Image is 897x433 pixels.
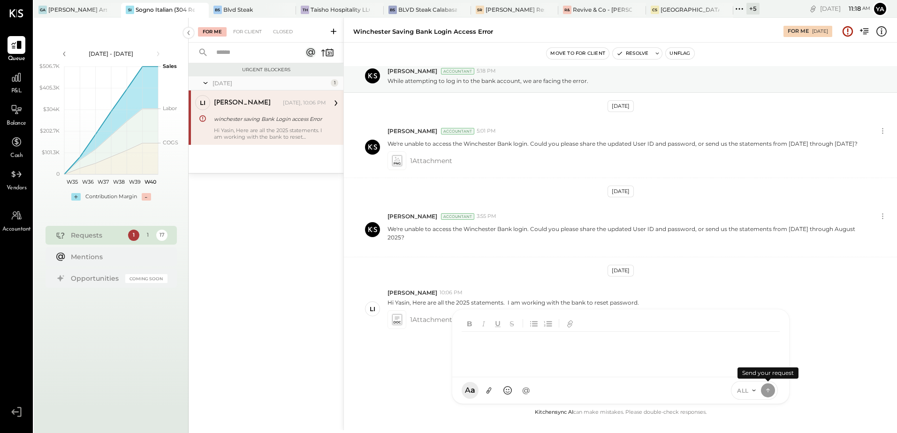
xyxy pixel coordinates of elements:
[11,87,22,96] span: P&L
[471,386,475,395] span: a
[71,274,121,283] div: Opportunities
[388,77,588,85] p: While attempting to log in to the bank account, we are facing the error.
[0,165,32,193] a: Vendors
[71,50,151,58] div: [DATE] - [DATE]
[820,4,870,13] div: [DATE]
[198,27,227,37] div: For Me
[156,230,167,241] div: 17
[331,79,338,87] div: 1
[410,310,452,329] span: 1 Attachment
[228,27,266,37] div: For Client
[0,68,32,96] a: P&L
[608,186,634,197] div: [DATE]
[223,6,253,14] div: Blvd Steak
[71,193,81,201] div: +
[7,184,27,193] span: Vendors
[125,274,167,283] div: Coming Soon
[2,225,31,234] span: Accountant
[812,28,828,35] div: [DATE]
[144,179,156,185] text: W40
[48,6,107,14] div: [PERSON_NAME] Arso
[10,152,23,160] span: Cash
[0,101,32,128] a: Balance
[388,67,437,75] span: [PERSON_NAME]
[0,207,32,234] a: Accountant
[547,48,609,59] button: Move to for client
[82,179,93,185] text: W36
[113,179,125,185] text: W38
[85,193,137,201] div: Contribution Margin
[873,1,888,16] button: Ya
[388,212,437,220] span: [PERSON_NAME]
[283,99,326,107] div: [DATE], 10:06 PM
[506,317,518,330] button: Strikethrough
[388,289,437,297] span: [PERSON_NAME]
[398,6,457,14] div: BLVD Steak Calabasas
[8,55,25,63] span: Queue
[71,252,163,261] div: Mentions
[388,140,858,148] p: We're unable to access the Winchester Bank login. Could you please share the updated User ID and ...
[40,127,60,134] text: $202.7K
[214,127,326,140] div: Hi Yasin, Here are all the 2025 statements. I am working with the bank to reset password.
[213,6,222,14] div: BS
[388,233,855,241] div: 2025?
[542,317,554,330] button: Ordered List
[7,119,26,128] span: Balance
[737,367,798,379] div: Send your request
[486,6,544,14] div: [PERSON_NAME] Restaurant & Deli
[200,98,205,107] div: li
[651,6,659,14] div: CS
[353,27,493,36] div: winchester saving Bank Login access Error
[43,106,60,112] text: $304K
[522,386,530,395] span: @
[142,193,151,201] div: -
[462,382,479,399] button: Aa
[441,128,474,134] div: Accountant
[39,84,60,91] text: $405.3K
[214,114,323,124] div: winchester saving Bank Login access Error
[136,6,194,14] div: Sogno Italian (304 Restaurant)
[163,63,177,69] text: Sales
[388,127,437,135] span: [PERSON_NAME]
[39,63,60,69] text: $506.7K
[410,151,452,170] span: 1 Attachment
[573,6,631,14] div: Revive & Co - [PERSON_NAME]
[71,231,123,240] div: Requests
[441,68,474,75] div: Accountant
[129,179,140,185] text: W39
[518,382,535,399] button: @
[608,100,634,112] div: [DATE]
[563,6,571,14] div: R&
[388,299,639,306] p: Hi Yasin, Here are all the 2025 statements. I am working with the bank to reset password.
[788,28,809,35] div: For Me
[528,317,540,330] button: Unordered List
[193,67,339,73] div: Urgent Blockers
[477,67,496,75] span: 5:18 PM
[492,317,504,330] button: Underline
[613,48,652,59] button: Resolve
[476,6,484,14] div: SR
[0,133,32,160] a: Cash
[0,36,32,63] a: Queue
[478,317,490,330] button: Italic
[128,230,139,241] div: 1
[38,6,47,14] div: GA
[737,387,749,395] span: ALL
[98,179,109,185] text: W37
[808,4,818,14] div: copy link
[214,98,271,108] div: [PERSON_NAME]
[142,230,153,241] div: 1
[564,317,576,330] button: Add URL
[268,27,297,37] div: Closed
[388,225,855,249] p: We're unable to access the Winchester Bank login. Could you please share the updated User ID and ...
[440,289,463,297] span: 10:06 PM
[388,6,397,14] div: BS
[311,6,369,14] div: Taisho Hospitality LLC
[126,6,134,14] div: SI
[477,213,496,220] span: 3:55 PM
[163,139,178,146] text: COGS
[477,127,496,135] span: 5:01 PM
[213,79,328,87] div: [DATE]
[370,305,375,314] div: li
[301,6,309,14] div: TH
